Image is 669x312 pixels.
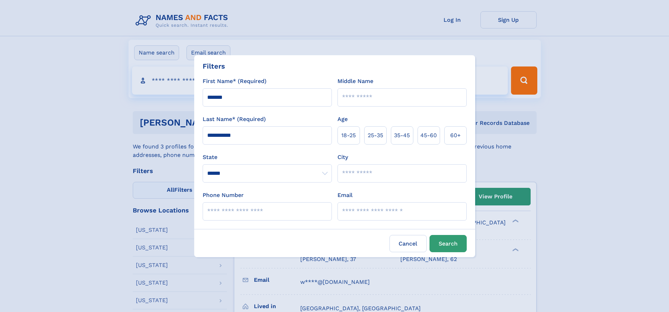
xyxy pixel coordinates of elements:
[203,77,267,85] label: First Name* (Required)
[337,153,348,161] label: City
[368,131,383,140] span: 25‑35
[450,131,461,140] span: 60+
[337,77,373,85] label: Middle Name
[337,191,353,199] label: Email
[203,61,225,71] div: Filters
[429,235,467,252] button: Search
[203,191,244,199] label: Phone Number
[203,153,332,161] label: State
[341,131,356,140] span: 18‑25
[203,115,266,123] label: Last Name* (Required)
[389,235,427,252] label: Cancel
[394,131,410,140] span: 35‑45
[337,115,348,123] label: Age
[420,131,437,140] span: 45‑60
